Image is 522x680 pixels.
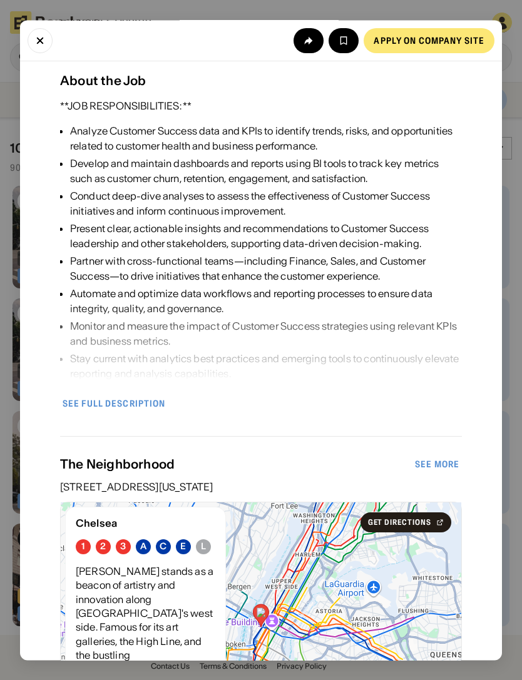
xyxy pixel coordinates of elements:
[405,452,469,477] a: See more
[140,542,146,552] div: A
[100,542,106,552] div: 2
[368,519,431,526] div: Get Directions
[374,36,484,44] div: Apply on company site
[160,542,166,552] div: C
[70,188,462,218] div: Conduct deep-dive analyses to assess the effectiveness of Customer Success initiatives and inform...
[70,253,462,283] div: Partner with cross-functional teams—including Finance, Sales, and Customer Success—to drive initi...
[70,286,462,316] div: Automate and optimize data workflows and reporting processes to ensure data integrity, quality, a...
[70,318,462,348] div: Monitor and measure the impact of Customer Success strategies using relevant KPIs and business me...
[28,28,53,53] button: Close
[415,460,459,469] div: See more
[60,482,462,492] div: [STREET_ADDRESS][US_STATE]
[70,351,462,381] div: Stay current with analytics best practices and emerging tools to continuously elevate reporting a...
[81,542,85,552] div: 1
[70,123,462,153] div: Analyze Customer Success data and KPIs to identify trends, risks, and opportunities related to cu...
[361,512,451,532] a: Get Directions
[76,517,215,529] div: Chelsea
[60,73,462,88] div: About the Job
[201,542,206,552] div: L
[70,156,462,186] div: Develop and maintain dashboards and reports using BI tools to track key metrics such as customer ...
[60,457,412,472] div: The Neighborhood
[120,542,126,552] div: 3
[60,98,192,113] div: **JOB RESPONSIBILITIES: **
[70,221,462,251] div: Present clear, actionable insights and recommendations to Customer Success leadership and other s...
[180,542,186,552] div: E
[364,28,494,53] a: Apply on company site
[63,399,165,408] div: See full description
